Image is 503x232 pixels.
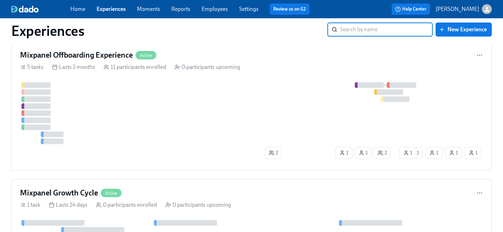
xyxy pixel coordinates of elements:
[429,149,438,156] span: 1
[11,6,70,13] a: dado
[49,201,87,209] div: Lasts 24 days
[425,147,442,159] button: 1
[70,6,85,12] a: Home
[165,201,231,209] div: 0 participants upcoming
[395,6,426,13] span: Help Center
[359,149,368,156] span: 1
[374,147,391,159] button: 2
[136,53,156,58] span: Active
[378,149,387,156] span: 2
[270,4,309,15] button: Review us on G2
[355,147,372,159] button: 1
[436,4,492,14] button: [PERSON_NAME]
[269,149,278,156] span: 2
[340,22,433,37] input: Search by name
[96,201,157,209] div: 0 participants enrolled
[202,6,228,12] a: Employees
[440,26,487,33] span: New Experience
[392,4,430,15] button: Help Center
[11,6,39,13] img: dado
[171,6,190,12] a: Reports
[97,6,126,12] a: Experiences
[175,63,240,71] div: 0 participants upcoming
[20,63,44,71] div: 5 tasks
[469,149,478,156] span: 1
[335,147,352,159] button: 1
[20,50,133,60] h4: Mixpanel Offboarding Experience
[399,147,416,159] button: 1
[101,191,122,196] span: Active
[11,41,492,170] a: Mixpanel Offboarding ExperienceActive5 tasks Lasts 2 months 11 participants enrolled 0 participan...
[465,147,482,159] button: 1
[436,22,492,37] button: New Experience
[339,149,348,156] span: 1
[239,6,259,12] a: Settings
[20,188,98,198] h4: Mixpanel Growth Cycle
[273,6,306,13] a: Review us on G2
[137,6,160,12] a: Moments
[403,149,412,156] span: 1
[265,147,282,159] button: 2
[449,149,458,156] span: 1
[52,63,95,71] div: Lasts 2 months
[20,201,40,209] div: 1 task
[436,5,479,13] p: [PERSON_NAME]
[104,63,166,71] div: 11 participants enrolled
[445,147,462,159] button: 1
[11,22,85,39] h1: Experiences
